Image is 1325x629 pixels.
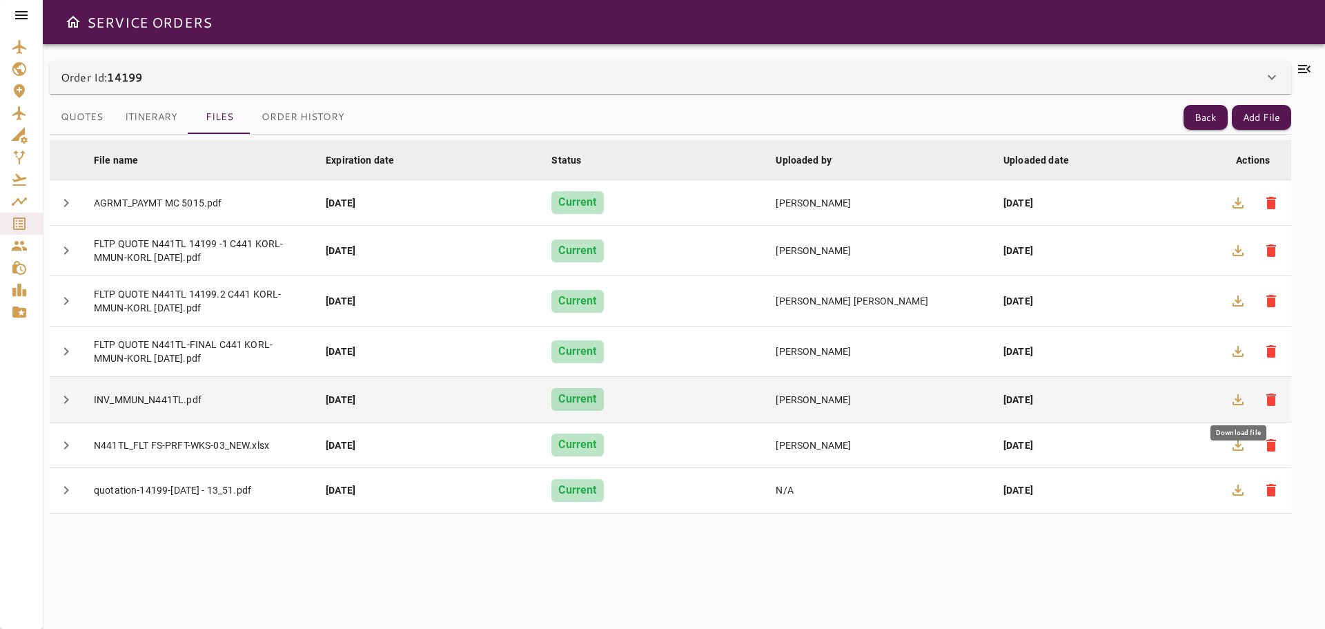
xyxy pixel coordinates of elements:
button: Delete file [1255,335,1288,368]
button: Delete file [1255,383,1288,416]
div: [DATE] [326,196,529,210]
span: chevron_right [58,343,75,360]
div: [DATE] [1003,438,1207,452]
div: AGRMT_PAYMT MC 5015.pdf [94,196,304,210]
div: [DATE] [326,244,529,258]
button: Back [1184,105,1228,130]
span: chevron_right [58,242,75,259]
span: Status [551,152,599,168]
span: delete [1263,437,1279,454]
button: Order History [251,101,355,134]
div: [DATE] [1003,483,1207,497]
div: [DATE] [1003,196,1207,210]
span: delete [1263,391,1279,408]
span: Uploaded date [1003,152,1087,168]
div: [PERSON_NAME] [PERSON_NAME] [776,294,981,308]
span: File name [94,152,156,168]
div: Uploaded date [1003,152,1069,168]
span: chevron_right [58,437,75,454]
div: [DATE] [1003,294,1207,308]
button: Download file [1221,234,1255,267]
span: delete [1263,293,1279,309]
div: [DATE] [326,294,529,308]
div: Current [551,290,603,313]
div: [PERSON_NAME] [776,244,981,258]
span: chevron_right [58,195,75,211]
div: [DATE] [1003,244,1207,258]
button: Delete file [1255,284,1288,318]
div: [DATE] [326,393,529,407]
div: Current [551,434,603,456]
div: Expiration date [326,152,394,168]
button: Download file [1221,429,1255,462]
div: [PERSON_NAME] [776,345,981,358]
div: N441TL_FLT FS-PRFT-WKS-03_NEW.xlsx [94,438,304,452]
button: Files [188,101,251,134]
div: Status [551,152,581,168]
div: Current [551,388,603,411]
button: Download file [1221,186,1255,220]
div: [DATE] [1003,393,1207,407]
button: Download file [1221,284,1255,318]
div: [DATE] [1003,345,1207,358]
div: [PERSON_NAME] [776,196,981,210]
div: Uploaded by [776,152,832,168]
b: 14199 [107,69,142,85]
h6: SERVICE ORDERS [87,11,212,33]
div: INV_MMUN_N441TL.pdf [94,393,304,407]
div: Current [551,240,603,262]
p: Order Id: [61,69,142,86]
span: delete [1263,482,1279,499]
button: Delete file [1255,474,1288,507]
span: chevron_right [58,293,75,309]
span: delete [1263,343,1279,360]
div: N/A [776,483,981,497]
span: Uploaded by [776,152,850,168]
div: [DATE] [326,438,529,452]
div: Order Id:14199 [50,61,1291,94]
button: Delete file [1255,234,1288,267]
button: Add File [1232,105,1291,130]
div: [PERSON_NAME] [776,438,981,452]
span: delete [1263,195,1279,211]
span: delete [1263,242,1279,259]
div: basic tabs example [50,101,355,134]
div: [DATE] [326,483,529,497]
button: Open drawer [59,8,87,36]
div: Current [551,191,603,214]
button: Quotes [50,101,114,134]
span: Expiration date [326,152,412,168]
button: Download file [1221,335,1255,368]
div: FLTP QUOTE N441TL-FINAL C441 KORL-MMUN-KORL [DATE].pdf [94,338,304,365]
button: Download file [1221,474,1255,507]
span: chevron_right [58,391,75,408]
span: chevron_right [58,482,75,499]
button: Delete file [1255,429,1288,462]
div: Current [551,340,603,363]
div: [PERSON_NAME] [776,393,981,407]
div: Current [551,479,603,502]
button: Delete file [1255,186,1288,220]
div: FLTP QUOTE N441TL 14199 -1 C441 KORL-MMUN-KORL [DATE].pdf [94,237,304,264]
div: quotation-14199-[DATE] - 13_51.pdf [94,483,304,497]
button: Itinerary [114,101,188,134]
div: FLTP QUOTE N441TL 14199.2 C441 KORL-MMUN-KORL [DATE].pdf [94,287,304,315]
div: [DATE] [326,345,529,358]
div: File name [94,152,138,168]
